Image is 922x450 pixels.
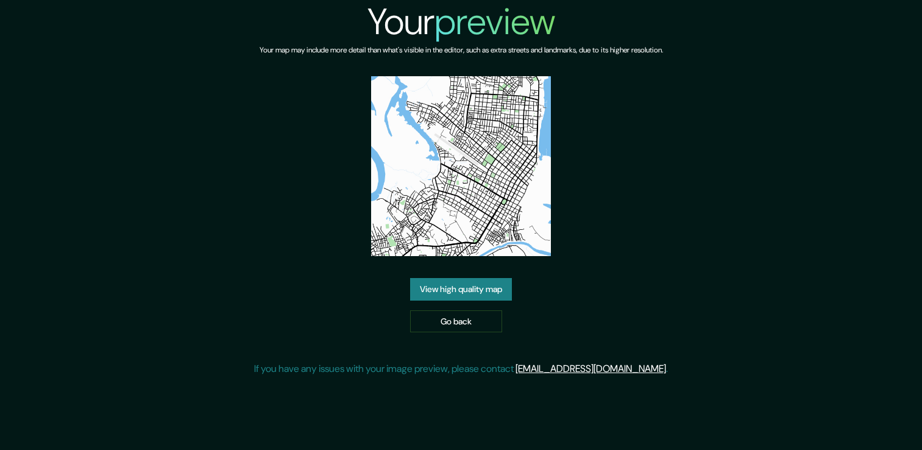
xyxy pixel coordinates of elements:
[516,362,666,375] a: [EMAIL_ADDRESS][DOMAIN_NAME]
[260,44,663,57] h6: Your map may include more detail than what's visible in the editor, such as extra streets and lan...
[410,310,502,333] a: Go back
[254,362,668,376] p: If you have any issues with your image preview, please contact .
[814,402,909,437] iframe: Help widget launcher
[410,278,512,301] a: View high quality map
[371,76,551,256] img: created-map-preview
